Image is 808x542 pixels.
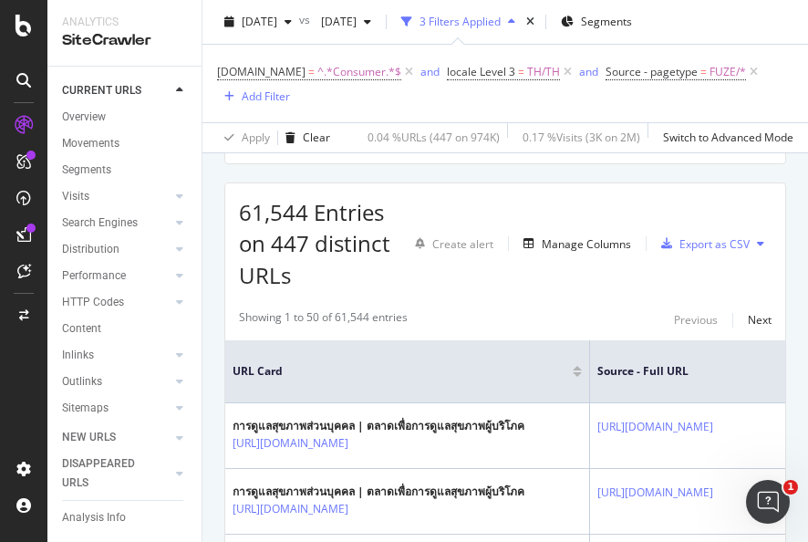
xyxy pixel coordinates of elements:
[579,63,598,80] button: and
[217,7,299,36] button: [DATE]
[217,86,290,108] button: Add Filter
[597,484,713,502] a: [URL][DOMAIN_NAME]
[233,434,348,453] a: [URL][DOMAIN_NAME]
[700,64,707,79] span: =
[597,418,713,436] a: [URL][DOMAIN_NAME]
[278,123,330,152] button: Clear
[62,428,171,447] a: NEW URLS
[62,134,189,153] a: Movements
[62,266,171,286] a: Performance
[62,293,171,312] a: HTTP Codes
[432,236,493,252] div: Create alert
[62,372,102,391] div: Outlinks
[239,309,408,331] div: Showing 1 to 50 of 61,544 entries
[783,480,798,495] span: 1
[62,214,138,233] div: Search Engines
[62,15,187,30] div: Analytics
[233,500,348,518] a: [URL][DOMAIN_NAME]
[710,59,746,85] span: FUZE/*
[527,59,560,85] span: TH/TH
[303,130,330,145] div: Clear
[233,484,524,500] div: การดูแลสุขภาพส่วนบุคคล | ตลาดเพื่อการดูแลสุขภาพผู้บริโภค
[62,508,126,527] div: Analysis Info
[62,372,171,391] a: Outlinks
[408,229,493,258] button: Create alert
[62,428,116,447] div: NEW URLS
[242,89,290,104] div: Add Filter
[62,108,106,127] div: Overview
[317,59,401,85] span: ^.*Consumer.*$
[581,14,632,29] span: Segments
[242,130,270,145] div: Apply
[62,454,154,493] div: DISAPPEARED URLS
[420,63,440,80] button: and
[62,161,111,180] div: Segments
[242,14,277,29] span: 2025 Sep. 28th
[217,64,306,79] span: [DOMAIN_NAME]
[523,13,538,31] div: times
[62,187,89,206] div: Visits
[746,480,790,524] iframe: Intercom live chat
[62,81,171,100] a: CURRENT URLS
[62,399,109,418] div: Sitemaps
[62,81,141,100] div: CURRENT URLS
[516,233,631,255] button: Manage Columns
[299,12,314,27] span: vs
[62,161,189,180] a: Segments
[748,312,772,328] div: Next
[62,454,171,493] a: DISAPPEARED URLS
[62,319,189,339] a: Content
[523,130,640,145] div: 0.17 % Visits ( 3K on 2M )
[394,7,523,36] button: 3 Filters Applied
[579,64,598,79] div: and
[62,293,124,312] div: HTTP Codes
[62,399,171,418] a: Sitemaps
[62,346,171,365] a: Inlinks
[62,508,189,527] a: Analysis Info
[233,418,524,434] div: การดูแลสุขภาพส่วนบุคคล | ตลาดเพื่อการดูแลสุขภาพผู้บริโภค
[62,240,119,259] div: Distribution
[654,229,750,258] button: Export as CSV
[447,64,515,79] span: locale Level 3
[62,187,171,206] a: Visits
[217,123,270,152] button: Apply
[62,30,187,51] div: SiteCrawler
[62,240,171,259] a: Distribution
[239,197,390,290] span: 61,544 Entries on 447 distinct URLs
[308,64,315,79] span: =
[62,134,119,153] div: Movements
[62,319,101,339] div: Content
[420,64,440,79] div: and
[656,123,793,152] button: Switch to Advanced Mode
[62,266,126,286] div: Performance
[62,346,94,365] div: Inlinks
[674,312,718,328] div: Previous
[62,214,171,233] a: Search Engines
[554,7,639,36] button: Segments
[368,130,500,145] div: 0.04 % URLs ( 447 on 974K )
[679,236,750,252] div: Export as CSV
[62,108,189,127] a: Overview
[314,7,378,36] button: [DATE]
[233,363,568,380] span: URL Card
[674,309,718,331] button: Previous
[748,309,772,331] button: Next
[663,130,793,145] div: Switch to Advanced Mode
[606,64,698,79] span: Source - pagetype
[314,14,357,29] span: 2025 Sep. 14th
[518,64,524,79] span: =
[542,236,631,252] div: Manage Columns
[420,14,501,29] div: 3 Filters Applied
